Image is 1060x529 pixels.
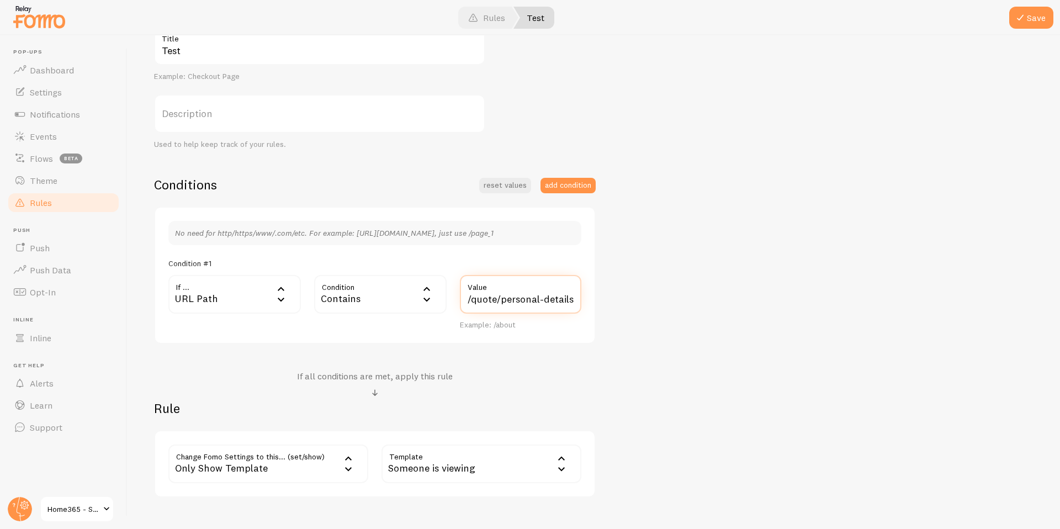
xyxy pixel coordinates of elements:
[7,327,120,349] a: Inline
[7,259,120,281] a: Push Data
[154,94,485,133] label: Description
[12,3,67,31] img: fomo-relay-logo-orange.svg
[30,87,62,98] span: Settings
[40,496,114,522] a: Home365 - STG
[47,502,100,516] span: Home365 - STG
[7,147,120,170] a: Flows beta
[7,59,120,81] a: Dashboard
[30,332,51,343] span: Inline
[30,242,50,253] span: Push
[460,275,581,294] label: Value
[30,264,71,276] span: Push Data
[7,192,120,214] a: Rules
[7,81,120,103] a: Settings
[154,400,596,417] h2: Rule
[7,125,120,147] a: Events
[314,275,447,314] div: Contains
[168,445,368,483] div: Only Show Template
[168,275,301,314] div: URL Path
[30,400,52,411] span: Learn
[7,394,120,416] a: Learn
[540,178,596,193] button: add condition
[30,197,52,208] span: Rules
[154,140,485,150] div: Used to help keep track of your rules.
[7,103,120,125] a: Notifications
[30,378,54,389] span: Alerts
[297,371,453,382] h4: If all conditions are met, apply this rule
[30,287,56,298] span: Opt-In
[7,372,120,394] a: Alerts
[30,422,62,433] span: Support
[13,362,120,369] span: Get Help
[30,65,74,76] span: Dashboard
[30,109,80,120] span: Notifications
[30,131,57,142] span: Events
[168,258,211,268] h5: Condition #1
[175,228,575,239] p: No need for http/https/www/.com/etc. For example: [URL][DOMAIN_NAME], just use /page_1
[7,281,120,303] a: Opt-In
[13,49,120,56] span: Pop-ups
[13,316,120,324] span: Inline
[7,416,120,438] a: Support
[460,320,581,330] div: Example: /about
[154,72,485,82] div: Example: Checkout Page
[154,176,217,193] h2: Conditions
[381,445,581,483] div: Someone is viewing
[60,154,82,163] span: beta
[7,237,120,259] a: Push
[30,153,53,164] span: Flows
[13,227,120,234] span: Push
[479,178,531,193] button: reset values
[154,27,485,45] label: Title
[7,170,120,192] a: Theme
[30,175,57,186] span: Theme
